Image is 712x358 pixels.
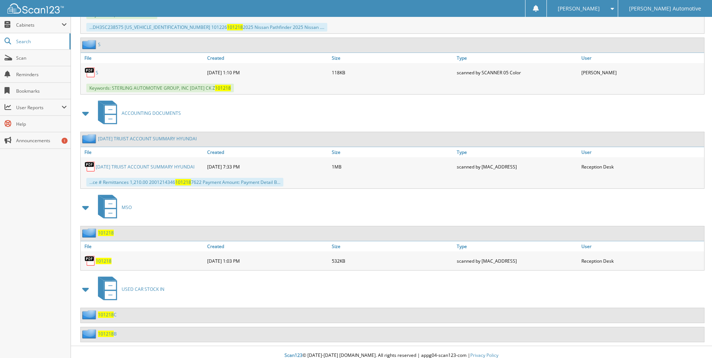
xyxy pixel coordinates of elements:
[455,53,580,63] a: Type
[175,179,191,185] span: 101218
[205,53,330,63] a: Created
[82,228,98,238] img: folder2.png
[122,204,132,211] span: MSO
[122,110,181,116] span: ACCOUNTING DOCUMENTS
[16,104,62,111] span: User Reports
[82,134,98,143] img: folder2.png
[86,84,234,92] span: Keywords: STERLING AUTOMOTIVE GROUP, INC [DATE] CK Z
[629,6,701,11] span: [PERSON_NAME] Automotive
[96,258,111,264] a: 101218
[580,253,704,268] div: Reception Desk
[16,55,67,61] span: Scan
[82,310,98,319] img: folder2.png
[205,253,330,268] div: [DATE] 1:03 PM
[455,241,580,251] a: Type
[455,159,580,174] div: scanned by [MAC_ADDRESS]
[8,3,64,14] img: scan123-logo-white.svg
[82,329,98,338] img: folder2.png
[580,53,704,63] a: User
[86,23,327,32] div: ...DH3SC238575 [US_VEHICLE_IDENTIFICATION_NUMBER] 101226 2025 Nissan Pathfinder 2025 Nissan ....
[16,71,67,78] span: Reminders
[16,22,62,28] span: Cabinets
[93,193,132,222] a: MSO
[330,65,455,80] div: 118KB
[558,6,600,11] span: [PERSON_NAME]
[580,159,704,174] div: Reception Desk
[82,40,98,49] img: folder2.png
[455,253,580,268] div: scanned by [MAC_ADDRESS]
[16,88,67,94] span: Bookmarks
[674,322,712,358] iframe: Chat Widget
[122,286,164,292] span: USED CAR STOCK IN
[93,274,164,304] a: USED CAR STOCK IN
[215,85,231,91] span: 101218
[98,311,117,318] a: 101218C
[96,164,194,170] a: [DATE] TRUIST ACCOUNT SUMMARY HYUNDAI
[98,135,197,142] a: [DATE] TRUIST ACCOUNT SUMMARY HYUNDAI
[98,230,114,236] a: 101218
[98,41,101,48] a: S
[93,98,181,128] a: ACCOUNTING DOCUMENTS
[16,137,67,144] span: Announcements
[86,178,283,187] div: ...ce # Remittances 1,210.00 2001214346 7622 Payment Amount: Payment Detail B...
[84,255,96,266] img: PDF.png
[98,331,114,337] span: 101218
[330,159,455,174] div: 1MB
[330,253,455,268] div: 532KB
[580,147,704,157] a: User
[330,147,455,157] a: Size
[455,65,580,80] div: scanned by SCANNER 05 Color
[205,65,330,80] div: [DATE] 1:10 PM
[62,138,68,144] div: 1
[81,241,205,251] a: File
[16,38,66,45] span: Search
[81,53,205,63] a: File
[98,311,114,318] span: 101218
[81,147,205,157] a: File
[227,24,243,30] span: 101218
[455,147,580,157] a: Type
[205,241,330,251] a: Created
[84,161,96,172] img: PDF.png
[330,53,455,63] a: Size
[330,241,455,251] a: Size
[205,147,330,157] a: Created
[580,65,704,80] div: [PERSON_NAME]
[96,69,98,76] a: S
[205,159,330,174] div: [DATE] 7:33 PM
[98,331,117,337] a: 101218B
[16,121,67,127] span: Help
[84,67,96,78] img: PDF.png
[580,241,704,251] a: User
